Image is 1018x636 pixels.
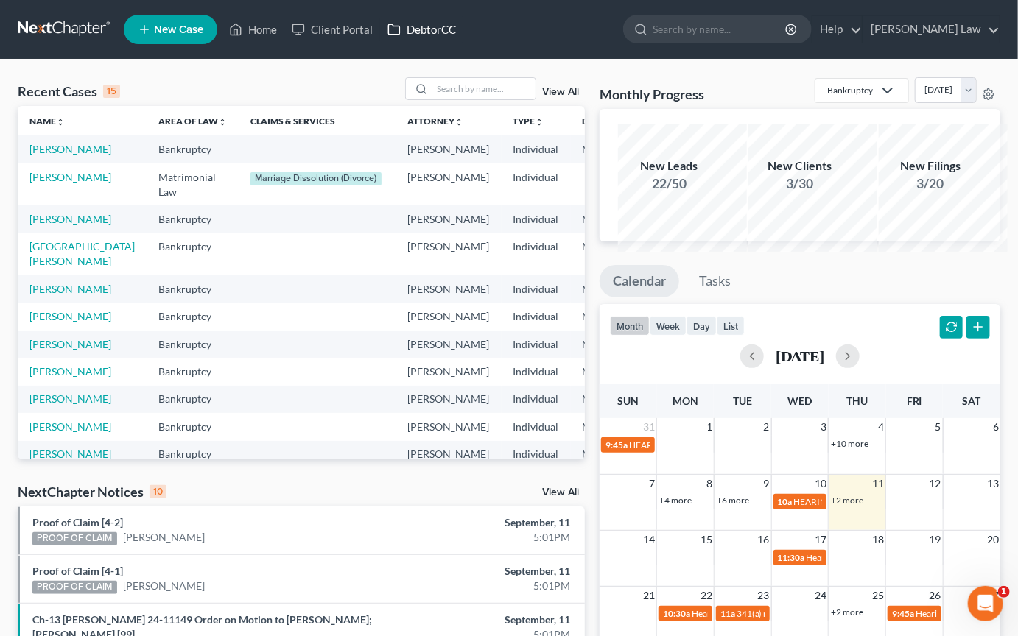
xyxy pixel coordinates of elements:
[846,395,868,407] span: Thu
[536,118,544,127] i: unfold_more
[571,205,643,233] td: MAB
[502,135,571,163] td: Individual
[737,608,879,619] span: 341(a) meeting for [PERSON_NAME]
[147,135,239,163] td: Bankruptcy
[659,495,692,506] a: +4 more
[642,587,656,604] span: 21
[396,275,502,303] td: [PERSON_NAME]
[831,438,868,449] a: +10 more
[733,395,752,407] span: Tue
[32,516,123,529] a: Proof of Claim [4-2]
[617,395,639,407] span: Sun
[29,420,111,433] a: [PERSON_NAME]
[502,303,571,330] td: Individual
[610,316,650,336] button: month
[762,418,771,436] span: 2
[928,475,943,492] span: 12
[618,158,721,174] div: New Leads
[154,24,203,35] span: New Case
[513,116,544,127] a: Typeunfold_more
[502,163,571,205] td: Individual
[813,531,828,548] span: 17
[32,581,117,594] div: PROOF OF CLAIM
[396,441,502,468] td: [PERSON_NAME]
[150,485,166,498] div: 10
[29,338,111,350] a: [PERSON_NAME]
[717,316,745,336] button: list
[813,475,828,492] span: 10
[605,439,628,451] span: 9:45a
[687,316,717,336] button: day
[699,587,714,604] span: 22
[18,82,120,100] div: Recent Cases
[542,87,579,97] a: View All
[831,607,863,618] a: +2 more
[813,587,828,604] span: 24
[653,15,787,43] input: Search by name...
[250,172,382,185] div: Marriage Dissolution (Divorce)
[396,233,502,275] td: [PERSON_NAME]
[629,439,815,451] span: HEARING IS CONTINUED for [PERSON_NAME]
[571,386,643,413] td: MAB
[571,331,643,358] td: MAB
[762,475,771,492] span: 9
[827,84,873,96] div: Bankruptcy
[29,116,65,127] a: Nameunfold_more
[757,587,771,604] span: 23
[583,116,631,127] a: Districtunfold_more
[934,418,943,436] span: 5
[123,530,205,545] a: [PERSON_NAME]
[29,283,111,295] a: [PERSON_NAME]
[29,213,111,225] a: [PERSON_NAME]
[396,358,502,385] td: [PERSON_NAME]
[147,386,239,413] td: Bankruptcy
[892,608,914,619] span: 9:45a
[812,16,862,43] a: Help
[986,475,1000,492] span: 13
[502,441,571,468] td: Individual
[998,586,1010,598] span: 1
[502,413,571,440] td: Individual
[432,78,536,99] input: Search by name...
[720,608,735,619] span: 11a
[158,116,227,127] a: Area of Lawunfold_more
[29,171,111,183] a: [PERSON_NAME]
[571,135,643,163] td: MAB
[502,275,571,303] td: Individual
[147,441,239,468] td: Bankruptcy
[29,310,111,322] a: [PERSON_NAME]
[928,587,943,604] span: 26
[401,530,570,545] div: 5:01PM
[147,358,239,385] td: Bankruptcy
[147,233,239,275] td: Bankruptcy
[396,331,502,358] td: [PERSON_NAME]
[673,395,698,407] span: Mon
[778,496,793,507] span: 10a
[705,475,714,492] span: 8
[928,531,943,548] span: 19
[401,515,570,530] div: September, 11
[871,531,885,548] span: 18
[571,441,643,468] td: MAB
[650,316,687,336] button: week
[396,135,502,163] td: [PERSON_NAME]
[907,395,922,407] span: Fri
[717,495,749,506] a: +6 more
[807,552,922,563] span: Hearing for [PERSON_NAME]
[455,118,464,127] i: unfold_more
[32,532,117,545] div: PROOF OF CLAIM
[776,348,824,364] h2: [DATE]
[778,552,805,563] span: 11:30a
[147,413,239,440] td: Bankruptcy
[748,174,852,193] div: 3/30
[571,413,643,440] td: MAB
[986,531,1000,548] span: 20
[699,531,714,548] span: 15
[502,205,571,233] td: Individual
[748,158,852,174] div: New Clients
[218,118,227,127] i: unfold_more
[222,16,284,43] a: Home
[396,413,502,440] td: [PERSON_NAME]
[542,487,579,498] a: View All
[32,565,123,577] a: Proof of Claim [4-1]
